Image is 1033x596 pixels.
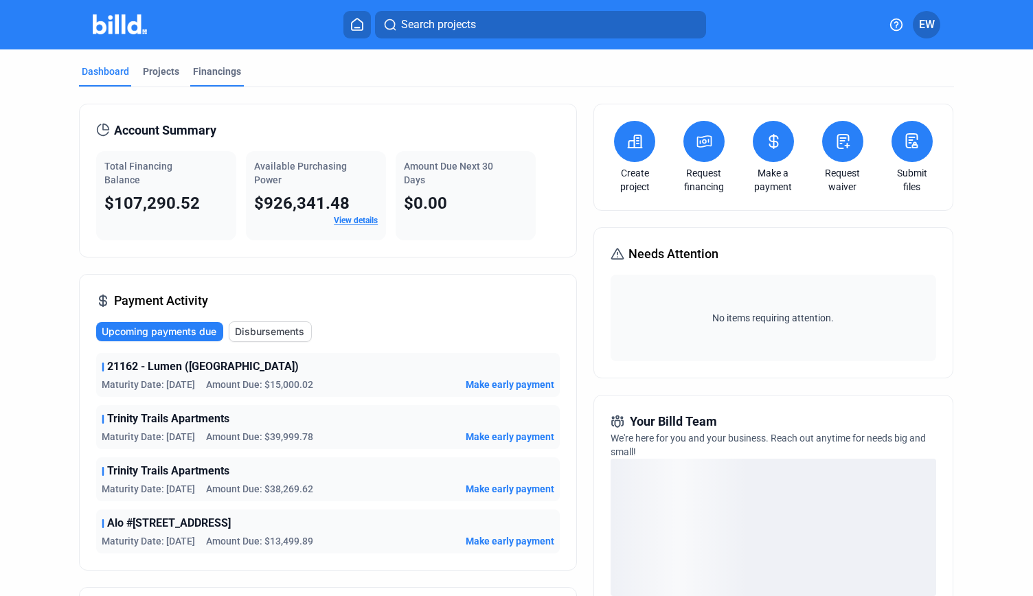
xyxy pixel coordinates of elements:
div: Dashboard [82,65,129,78]
span: EW [919,16,935,33]
span: Account Summary [114,121,216,140]
span: Available Purchasing Power [254,161,347,185]
span: Alo #[STREET_ADDRESS] [107,515,231,531]
span: Upcoming payments due [102,325,216,339]
span: No items requiring attention. [616,311,931,325]
button: Upcoming payments due [96,322,223,341]
span: Total Financing Balance [104,161,172,185]
span: $107,290.52 [104,194,200,213]
button: Disbursements [229,321,312,342]
span: We're here for you and your business. Reach out anytime for needs big and small! [611,433,926,457]
span: Disbursements [235,325,304,339]
div: loading [611,459,936,596]
a: View details [334,216,378,225]
a: Make a payment [749,166,797,194]
span: Amount Due: $15,000.02 [206,378,313,391]
a: Request financing [680,166,728,194]
span: Search projects [401,16,476,33]
span: Needs Attention [628,244,718,264]
span: Maturity Date: [DATE] [102,482,195,496]
span: Trinity Trails Apartments [107,411,229,427]
div: Financings [193,65,241,78]
span: $0.00 [404,194,447,213]
a: Request waiver [819,166,867,194]
a: Create project [611,166,659,194]
button: EW [913,11,940,38]
button: Search projects [375,11,706,38]
button: Make early payment [466,534,554,548]
button: Make early payment [466,430,554,444]
span: Payment Activity [114,291,208,310]
div: Projects [143,65,179,78]
span: Maturity Date: [DATE] [102,534,195,548]
button: Make early payment [466,378,554,391]
a: Submit files [888,166,936,194]
span: Amount Due Next 30 Days [404,161,493,185]
span: $926,341.48 [254,194,350,213]
span: 21162 - Lumen ([GEOGRAPHIC_DATA]) [107,358,299,375]
span: Your Billd Team [630,412,717,431]
span: Amount Due: $13,499.89 [206,534,313,548]
span: Amount Due: $38,269.62 [206,482,313,496]
img: Billd Company Logo [93,14,147,34]
span: Trinity Trails Apartments [107,463,229,479]
span: Amount Due: $39,999.78 [206,430,313,444]
span: Maturity Date: [DATE] [102,378,195,391]
span: Maturity Date: [DATE] [102,430,195,444]
button: Make early payment [466,482,554,496]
